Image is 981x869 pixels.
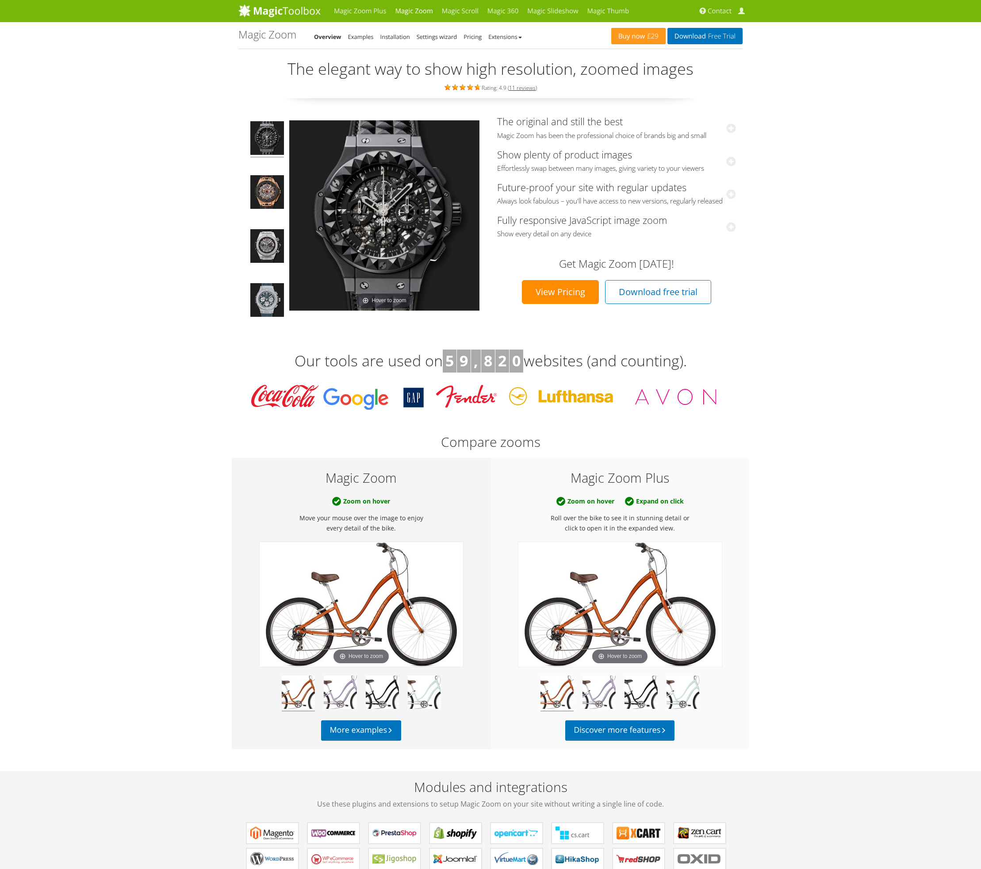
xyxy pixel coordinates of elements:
span: Always look fabulous – you'll have access to new versions, regularly released [497,197,736,206]
h3: Get Magic Zoom [DATE]! [506,258,727,269]
a: Examples [348,33,374,41]
img: Big Bang Unico Titanium - Magic Zoom Demo [250,229,284,265]
img: Green [667,676,700,711]
h2: Compare zooms [238,434,743,449]
div: Rating: 4.9 ( ) [238,82,743,92]
a: View Pricing [522,280,599,304]
a: Magic Zoom for CS-Cart [552,823,604,844]
b: Magic Zoom for Zen Cart [678,827,722,840]
img: Big Bang Ferrari King Gold Carbon [250,175,284,211]
b: 8 [484,350,492,371]
h5: Magic Zoom Plus [499,471,741,485]
b: Zoom on hover [552,494,619,508]
b: 2 [498,350,506,371]
b: Magic Zoom for Magento [250,827,295,840]
img: Orange [540,676,574,711]
a: Magic Zoom for Magento [246,823,299,844]
a: Overview [314,33,341,41]
b: 0 [512,350,521,371]
a: Magic Zoom for Shopify [429,823,482,844]
a: Download free trial [605,280,711,304]
img: MagicToolbox.com - Image tools for your website [238,4,321,17]
b: , [474,350,478,371]
img: Black [625,676,658,711]
a: Magic Zoom for X-Cart [613,823,665,844]
a: Magic Zoom for Zen Cart [674,823,726,844]
b: Magic Zoom for OXID [678,852,722,865]
img: Black [366,676,399,711]
a: Show plenty of product imagesEffortlessly swap between many images, giving variety to your viewers [497,148,736,173]
a: Future-proof your site with regular updatesAlways look fabulous – you'll have access to new versi... [497,181,736,206]
b: Magic Zoom for Joomla [433,852,478,865]
b: Magic Zoom for CS-Cart [556,827,600,840]
img: Orange [282,676,315,711]
a: Hover to zoom [289,120,479,311]
a: Hover to zoom [518,542,722,667]
img: Purple [324,676,357,711]
img: Big Bang Jeans - Magic Zoom Demo [250,283,284,319]
span: Magic Zoom has been the professional choice of brands big and small [497,131,736,140]
b: 9 [460,350,468,371]
a: Settings wizard [417,33,457,41]
img: Green [408,676,441,711]
a: Magic Zoom for PrestaShop [368,823,421,844]
b: Magic Zoom for VirtueMart [494,852,539,865]
b: Magic Zoom for HikaShop [556,852,600,865]
a: Magic Zoom for WooCommerce [307,823,360,844]
h1: Magic Zoom [238,29,296,40]
a: DownloadFree Trial [667,28,743,44]
span: Free Trial [706,33,736,40]
a: Installation [380,33,410,41]
b: Magic Zoom for WP e-Commerce [311,852,356,865]
h5: Magic Zoom [240,471,482,485]
a: Big Bang Depeche Mode [249,120,285,158]
a: Extensions [488,33,521,41]
a: Discover more features [565,720,674,741]
a: Big Bang Jeans [249,282,285,320]
b: Zoom on hover [328,494,395,508]
a: Big Bang Unico Titanium [249,228,285,266]
p: Roll over the bike to see it in stunning detail or click to open it in the expanded view. [499,513,741,533]
b: Magic Zoom for Jigoshop [372,852,417,865]
b: Magic Zoom for X-Cart [617,827,661,840]
b: Magic Zoom for Shopify [433,827,478,840]
a: Magic Zoom for OpenCart [490,823,543,844]
p: Move your mouse over the image to enjoy every detail of the bike. [240,513,482,533]
a: More examples [321,720,401,741]
a: Pricing [464,33,482,41]
span: Show every detail on any device [497,230,736,238]
a: Fully responsive JavaScript image zoomShow every detail on any device [497,213,736,238]
a: Hover to zoom [260,542,463,667]
span: £29 [645,33,659,40]
a: 11 reviews [509,84,536,92]
a: The original and still the bestMagic Zoom has been the professional choice of brands big and small [497,115,736,140]
b: Magic Zoom for WordPress [250,852,295,865]
img: Purple [582,676,616,711]
span: Contact [708,7,732,15]
b: Expand on click [621,494,688,508]
span: Use these plugins and extensions to setup Magic Zoom on your site without writing a single line o... [238,799,743,809]
h3: Our tools are used on websites (and counting). [238,350,743,373]
b: Magic Zoom for PrestaShop [372,827,417,840]
h2: The elegant way to show high resolution, zoomed images [238,60,743,78]
img: Magic Toolbox Customers [245,381,736,412]
a: Big Bang Ferrari King Gold Carbon [249,174,285,212]
span: Effortlessly swap between many images, giving variety to your viewers [497,164,736,173]
b: Magic Zoom for WooCommerce [311,827,356,840]
a: Buy now£29 [611,28,666,44]
b: Magic Zoom for OpenCart [494,827,539,840]
b: Magic Zoom for redSHOP [617,852,661,865]
h2: Modules and integrations [238,780,743,809]
b: 5 [445,350,454,371]
img: Big Bang Depeche Mode - Magic Zoom Demo [250,121,284,158]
